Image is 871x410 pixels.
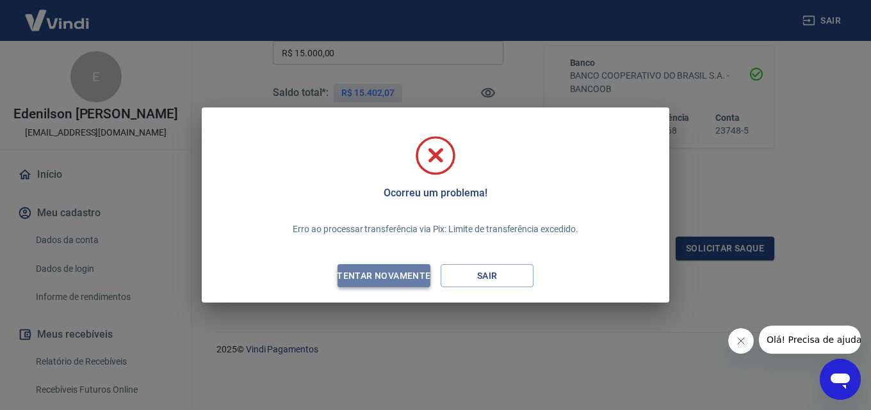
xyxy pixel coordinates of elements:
[293,223,578,236] p: Erro ao processar transferência via Pix: Limite de transferência excedido.
[820,359,861,400] iframe: Botão para abrir a janela de mensagens
[441,264,533,288] button: Sair
[384,187,487,200] h5: Ocorreu um problema!
[338,264,430,288] button: Tentar novamente
[728,328,754,354] iframe: Fechar mensagem
[8,9,108,19] span: Olá! Precisa de ajuda?
[759,326,861,354] iframe: Mensagem da empresa
[322,268,446,284] div: Tentar novamente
